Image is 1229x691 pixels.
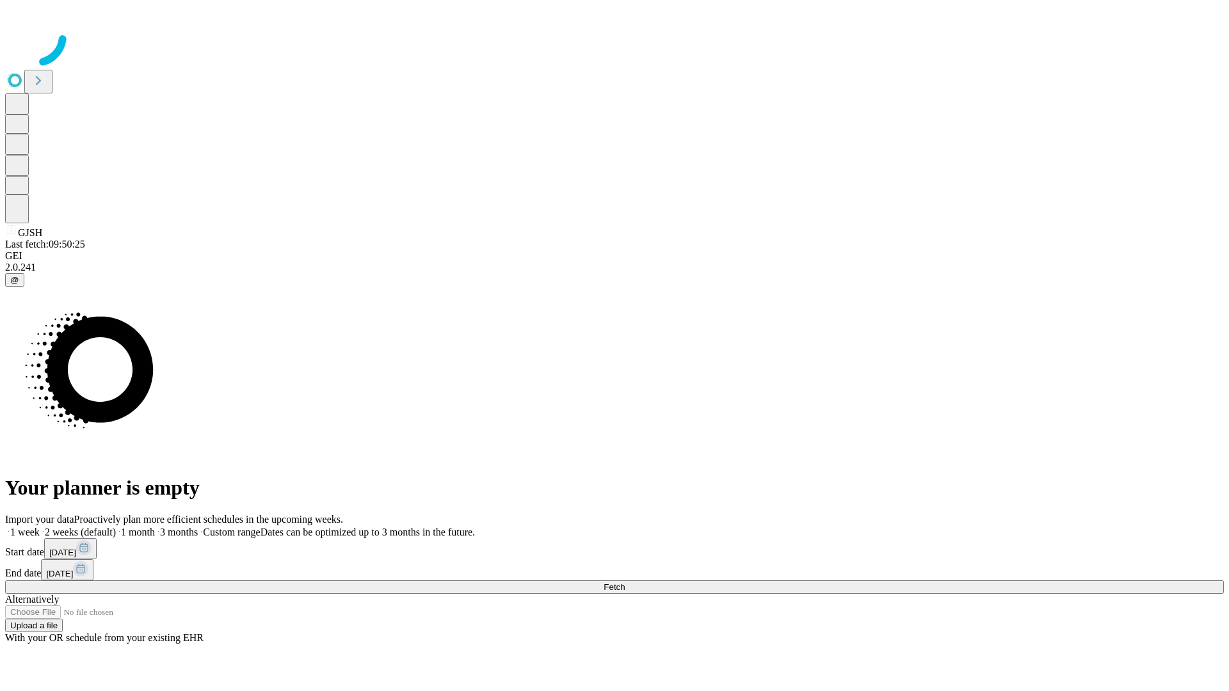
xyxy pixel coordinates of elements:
[121,527,155,537] span: 1 month
[5,250,1224,262] div: GEI
[5,514,74,525] span: Import your data
[5,273,24,287] button: @
[45,527,116,537] span: 2 weeks (default)
[41,559,93,580] button: [DATE]
[5,619,63,632] button: Upload a file
[203,527,260,537] span: Custom range
[5,594,59,605] span: Alternatively
[261,527,475,537] span: Dates can be optimized up to 3 months in the future.
[49,548,76,557] span: [DATE]
[5,262,1224,273] div: 2.0.241
[10,275,19,285] span: @
[5,538,1224,559] div: Start date
[5,580,1224,594] button: Fetch
[44,538,97,559] button: [DATE]
[160,527,198,537] span: 3 months
[18,227,42,238] span: GJSH
[5,476,1224,500] h1: Your planner is empty
[5,239,85,250] span: Last fetch: 09:50:25
[46,569,73,578] span: [DATE]
[5,632,204,643] span: With your OR schedule from your existing EHR
[604,582,625,592] span: Fetch
[10,527,40,537] span: 1 week
[74,514,343,525] span: Proactively plan more efficient schedules in the upcoming weeks.
[5,559,1224,580] div: End date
